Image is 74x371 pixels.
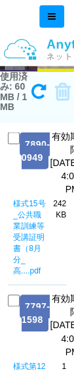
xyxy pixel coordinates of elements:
[20,294,50,331] span: 7797-1598
[46,198,66,220] p: 242 KB
[20,132,50,169] span: 7890-0949
[8,198,46,277] span: 様式15号_公共職業訓練等受講証明書（8月分_高....pdf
